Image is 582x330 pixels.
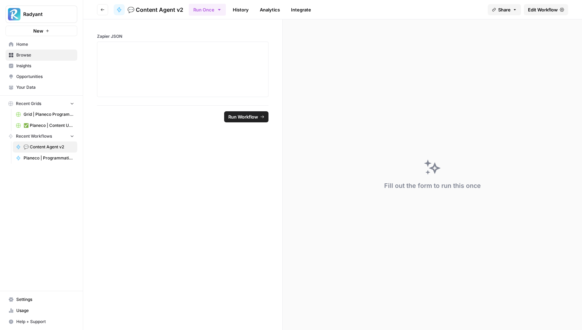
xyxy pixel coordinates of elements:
span: Planeco | Programmatic Cluster für "Bauvoranfrage" [24,155,74,161]
span: Run Workflow [228,113,258,120]
a: Analytics [256,4,284,15]
span: Radyant [23,11,65,18]
a: 💬 Content Agent v2 [114,4,183,15]
a: ✅ Planeco | Content Update at Scale [13,120,77,131]
span: Browse [16,52,74,58]
span: Grid | Planeco Programmatic Cluster [24,111,74,118]
a: Home [6,39,77,50]
a: Edit Workflow [524,4,568,15]
span: Home [16,41,74,47]
a: Grid | Planeco Programmatic Cluster [13,109,77,120]
a: Insights [6,60,77,71]
a: 💬 Content Agent v2 [13,141,77,153]
a: Settings [6,294,77,305]
span: Recent Grids [16,101,41,107]
span: Edit Workflow [528,6,558,13]
label: Zapier JSON [97,33,268,40]
span: Share [498,6,511,13]
button: Help + Support [6,316,77,327]
a: Usage [6,305,77,316]
button: Recent Workflows [6,131,77,141]
button: Share [488,4,521,15]
a: History [229,4,253,15]
button: Workspace: Radyant [6,6,77,23]
button: Recent Grids [6,98,77,109]
a: Opportunities [6,71,77,82]
span: Settings [16,296,74,303]
span: Opportunities [16,73,74,80]
span: Insights [16,63,74,69]
button: Run Once [189,4,226,16]
a: Planeco | Programmatic Cluster für "Bauvoranfrage" [13,153,77,164]
a: Browse [6,50,77,61]
button: Run Workflow [224,111,268,122]
a: Your Data [6,82,77,93]
a: Integrate [287,4,315,15]
span: Recent Workflows [16,133,52,139]
div: Fill out the form to run this once [384,181,481,191]
img: Radyant Logo [8,8,20,20]
span: 💬 Content Agent v2 [127,6,183,14]
span: Usage [16,307,74,314]
span: New [33,27,43,34]
span: Your Data [16,84,74,90]
span: 💬 Content Agent v2 [24,144,74,150]
span: Help + Support [16,319,74,325]
span: ✅ Planeco | Content Update at Scale [24,122,74,129]
button: New [6,26,77,36]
